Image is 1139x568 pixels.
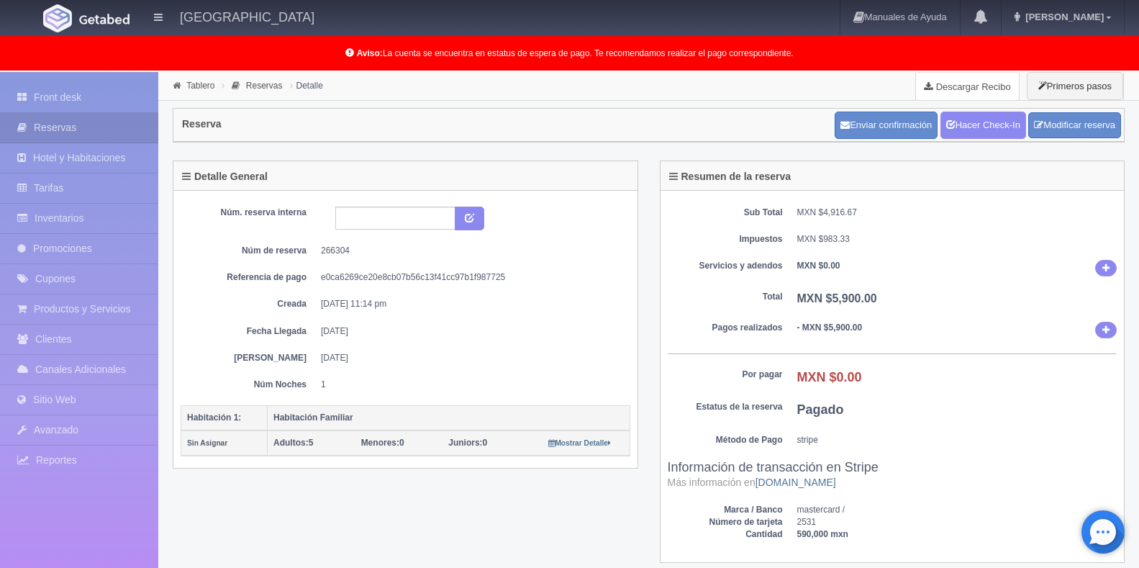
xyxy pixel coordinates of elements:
[321,352,620,364] dd: [DATE]
[669,171,791,182] h4: Resumen de la reserva
[548,439,611,447] small: Mostrar Detalle
[668,233,783,245] dt: Impuestos
[548,438,611,448] a: Mostrar Detalle
[191,325,307,338] dt: Fecha Llegada
[361,438,404,448] span: 0
[448,438,487,448] span: 0
[1027,72,1123,100] button: Primeros pasos
[797,233,1117,245] dd: MXN $983.33
[668,434,783,446] dt: Método de Pago
[940,112,1026,139] a: Hacer Check-In
[668,207,783,219] dt: Sub Total
[273,438,309,448] strong: Adultos:
[321,298,620,310] dd: [DATE] 11:14 pm
[668,528,783,541] dt: Cantidad
[273,438,313,448] span: 5
[668,461,1117,490] h3: Información de transacción en Stripe
[835,112,938,139] button: Enviar confirmación
[668,291,783,303] dt: Total
[79,14,130,24] img: Getabed
[321,271,620,284] dd: e0ca6269ce20e8cb07b56c13f41cc97b1f987725
[246,81,283,91] a: Reservas
[321,245,620,257] dd: 266304
[1028,112,1121,139] a: Modificar reserva
[182,171,268,182] h4: Detalle General
[797,402,844,417] b: Pagado
[286,78,327,92] li: Detalle
[1022,12,1104,22] span: [PERSON_NAME]
[187,413,241,423] b: Habitación 1:
[187,439,227,447] small: Sin Asignar
[668,369,783,381] dt: Por pagar
[797,370,862,384] b: MXN $0.00
[797,516,1117,528] dd: 2531
[668,477,836,488] small: Más información en
[797,434,1117,446] dd: stripe
[668,516,783,528] dt: Número de tarjeta
[43,4,72,32] img: Getabed
[668,322,783,334] dt: Pagos realizados
[321,325,620,338] dd: [DATE]
[797,207,1117,219] dd: MXN $4,916.67
[182,119,222,130] h4: Reserva
[186,81,214,91] a: Tablero
[448,438,482,448] strong: Juniors:
[191,207,307,219] dt: Núm. reserva interna
[191,352,307,364] dt: [PERSON_NAME]
[191,298,307,310] dt: Creada
[916,72,1019,101] a: Descargar Recibo
[191,245,307,257] dt: Núm de reserva
[321,379,620,391] dd: 1
[668,260,783,272] dt: Servicios y adendos
[668,401,783,413] dt: Estatus de la reserva
[797,504,1117,516] dd: mastercard /
[797,292,877,305] b: MXN $5,900.00
[361,438,399,448] strong: Menores:
[268,405,630,430] th: Habitación Familiar
[797,323,863,333] b: - MXN $5,900.00
[668,504,783,516] dt: Marca / Banco
[357,48,383,58] b: Aviso:
[797,261,840,271] b: MXN $0.00
[180,7,314,25] h4: [GEOGRAPHIC_DATA]
[797,529,848,539] b: 590,000 mxn
[191,379,307,391] dt: Núm Noches
[755,477,836,488] a: [DOMAIN_NAME]
[191,271,307,284] dt: Referencia de pago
